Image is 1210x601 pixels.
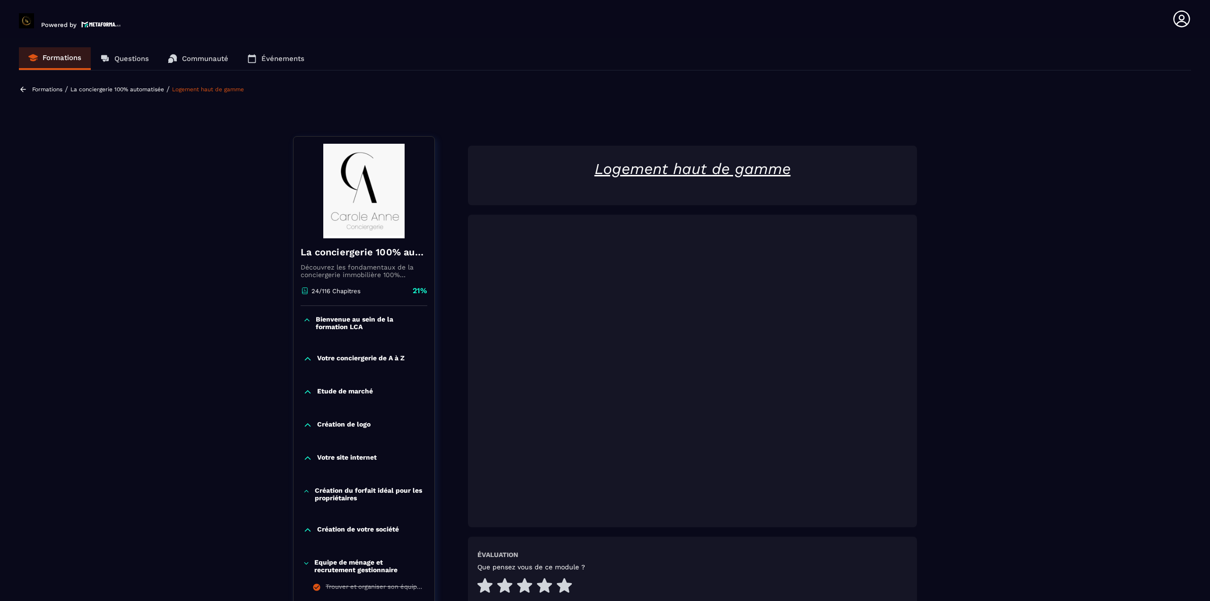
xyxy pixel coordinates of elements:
[317,525,399,535] p: Création de votre société
[326,583,425,593] div: Trouver et organiser son équipe de ménage
[301,245,427,259] h4: La conciergerie 100% automatisée
[317,354,405,364] p: Votre conciergerie de A à Z
[41,21,77,28] p: Powered by
[81,20,121,28] img: logo
[172,86,244,93] a: Logement haut de gamme
[158,47,238,70] a: Communauté
[317,387,373,397] p: Etude de marché
[311,287,361,295] p: 24/116 Chapitres
[70,86,164,93] a: La conciergerie 100% automatisée
[182,54,228,63] p: Communauté
[301,144,427,238] img: banner
[413,286,427,296] p: 21%
[477,563,585,571] h5: Que pensez vous de ce module ?
[477,551,518,558] h6: Évaluation
[301,263,427,279] p: Découvrez les fondamentaux de la conciergerie immobilière 100% automatisée. Cette formation est c...
[43,53,81,62] p: Formations
[32,86,62,93] a: Formations
[316,315,425,331] p: Bienvenue au sein de la formation LCA
[114,54,149,63] p: Questions
[317,453,377,463] p: Votre site internet
[19,13,34,28] img: logo-branding
[315,487,425,502] p: Création du forfait idéal pour les propriétaires
[261,54,304,63] p: Événements
[91,47,158,70] a: Questions
[317,420,371,430] p: Création de logo
[238,47,314,70] a: Événements
[314,558,425,574] p: Equipe de ménage et recrutement gestionnaire
[595,160,791,178] u: Logement haut de gamme
[65,85,68,94] span: /
[19,47,91,70] a: Formations
[166,85,170,94] span: /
